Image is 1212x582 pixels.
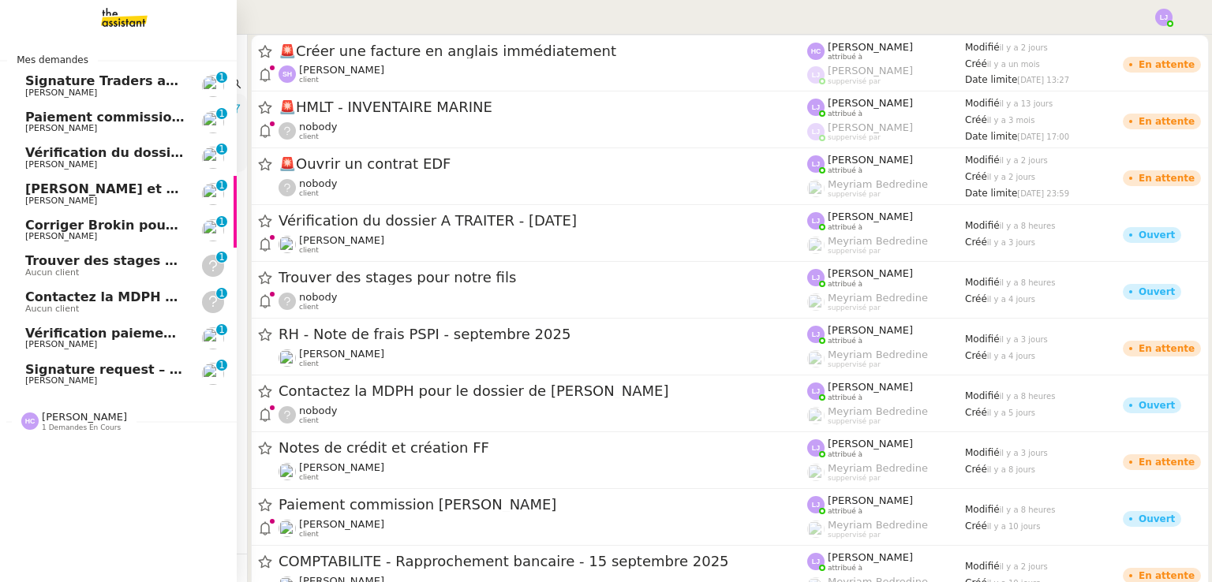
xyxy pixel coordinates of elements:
span: il y a 2 jours [987,173,1035,181]
img: svg [807,212,825,229]
app-user-label: attribué à [807,267,965,288]
app-user-detailed-label: client [279,121,807,141]
span: suppervisé par [828,417,881,426]
div: En attente [1139,571,1195,580]
span: [PERSON_NAME] [25,375,97,386]
span: [PERSON_NAME] [25,88,97,98]
p: 1 [219,72,225,86]
span: client [299,132,319,141]
span: client [299,530,319,539]
span: Modifié [965,42,1000,53]
span: attribué à [828,507,862,516]
span: Contactez la MDPH pour le dossier de [PERSON_NAME] [25,289,415,304]
span: [PERSON_NAME] [299,348,384,360]
span: attribué à [828,53,862,62]
span: [PERSON_NAME] [25,339,97,349]
app-user-label: suppervisé par [807,235,965,256]
span: RH - Note de frais PSPI - septembre 2025 [279,327,807,341]
nz-badge-sup: 1 [216,252,227,263]
img: svg [1155,9,1173,26]
span: attribué à [828,450,862,459]
img: users%2FTDxDvmCjFdN3QFePFNGdQUcJcQk1%2Favatar%2F0cfb3a67-8790-4592-a9ec-92226c678442 [202,75,224,97]
nz-badge-sup: 1 [216,108,227,119]
span: [PERSON_NAME] [828,211,913,222]
p: 1 [219,288,225,302]
div: Ouvert [1139,230,1175,240]
span: il y a 2 jours [1000,156,1048,165]
img: users%2F0zQGGmvZECeMseaPawnreYAQQyS2%2Favatar%2Feddadf8a-b06f-4db9-91c4-adeed775bb0f [202,219,224,241]
span: suppervisé par [828,247,881,256]
nz-badge-sup: 1 [216,288,227,299]
app-user-detailed-label: client [279,518,807,539]
span: Modifié [965,390,1000,401]
span: il y a 3 jours [987,238,1035,247]
app-user-label: attribué à [807,551,965,572]
span: Ouvrir un contrat EDF [279,157,807,171]
span: Modifié [965,220,1000,231]
span: Créé [965,58,987,69]
img: svg [21,412,39,430]
app-user-label: suppervisé par [807,349,965,369]
app-user-label: suppervisé par [807,292,965,312]
span: Créé [965,464,987,475]
img: svg [807,382,825,400]
span: nobody [299,291,337,303]
span: 🚨 [279,43,296,59]
span: attribué à [828,564,862,573]
app-user-detailed-label: client [279,234,807,255]
app-user-label: attribué à [807,211,965,231]
span: il y a 13 jours [1000,99,1053,108]
nz-badge-sup: 1 [216,216,227,227]
span: Signature request – BBVA KYC form - LYNCEUS PARTNERS EUROPE [25,362,494,377]
span: Créé [965,237,987,248]
span: suppervisé par [828,133,881,142]
span: 1 demandes en cours [42,423,121,432]
app-user-label: attribué à [807,324,965,345]
nz-badge-sup: 1 [216,144,227,155]
span: Créé [965,350,987,361]
span: Créé [965,293,987,304]
span: il y a 3 mois [987,116,1035,125]
span: [PERSON_NAME] [828,65,913,76]
div: En attente [1139,117,1195,126]
span: Créé [965,520,987,532]
img: users%2FaellJyylmXSg4jqeVbanehhyYJm1%2Favatar%2Fprofile-pic%20(4).png [807,350,825,367]
app-user-detailed-label: client [279,405,807,425]
span: Meyriam Bedredine [828,405,928,417]
img: users%2FaellJyylmXSg4jqeVbanehhyYJm1%2Favatar%2Fprofile-pic%20(4).png [807,464,825,481]
span: Vérification du dossier A TRAITER - [DATE] [25,145,326,160]
app-user-detailed-label: client [279,177,807,198]
span: suppervisé par [828,77,881,86]
span: attribué à [828,166,862,175]
span: client [299,303,319,312]
span: Meyriam Bedredine [828,178,928,190]
app-user-label: suppervisé par [807,405,965,426]
span: attribué à [828,280,862,289]
app-user-label: suppervisé par [807,519,965,539]
span: [DATE] 13:27 [1017,76,1069,84]
div: Ouvert [1139,514,1175,524]
img: svg [807,326,825,343]
span: attribué à [828,337,862,345]
p: 1 [219,324,225,338]
nz-badge-sup: 1 [216,180,227,191]
span: client [299,246,319,255]
p: 1 [219,216,225,230]
span: suppervisé par [828,474,881,483]
span: suppervisé par [828,360,881,369]
p: 1 [219,252,225,266]
span: [PERSON_NAME] [299,64,384,76]
span: il y a 2 jours [1000,43,1048,52]
span: [DATE] 23:59 [1017,189,1069,198]
app-user-label: suppervisé par [807,65,965,85]
span: il y a 4 jours [987,352,1035,360]
span: attribué à [828,394,862,402]
span: client [299,360,319,368]
img: svg [807,269,825,286]
img: users%2FxgWPCdJhSBeE5T1N2ZiossozSlm1%2Favatar%2F5b22230b-e380-461f-81e9-808a3aa6de32 [279,236,296,253]
span: Modifié [965,98,1000,109]
app-user-label: suppervisé par [807,462,965,483]
span: Meyriam Bedredine [828,349,928,360]
span: Trouver des stages pour notre fils [279,270,807,285]
img: users%2FaellJyylmXSg4jqeVbanehhyYJm1%2Favatar%2Fprofile-pic%20(4).png [807,407,825,424]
